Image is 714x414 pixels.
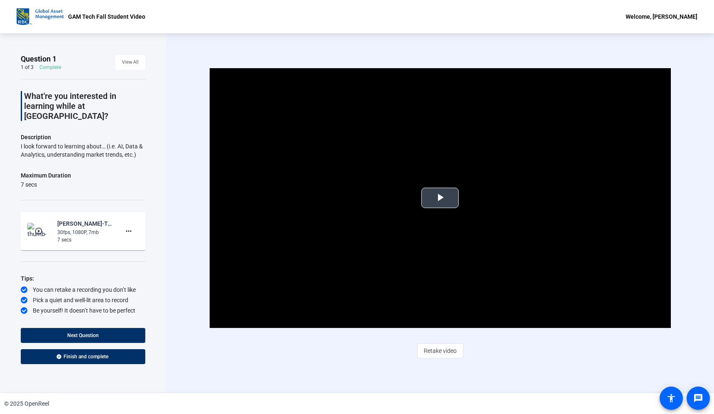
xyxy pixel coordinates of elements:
[57,219,113,229] div: [PERSON_NAME]-Tech town hall 2025-GAM Tech Fall Student Video-1758060872219-webcam
[210,68,671,328] div: Video Player
[27,223,52,239] img: thumb-nail
[21,142,145,159] div: I look forward to learning about… (i.e. AI, Data & Analytics, understanding market trends, etc.)
[21,54,56,64] span: Question 1
[626,12,697,22] div: Welcome, [PERSON_NAME]
[693,393,703,403] mat-icon: message
[57,229,113,236] div: 30fps, 1080P, 7mb
[417,343,463,358] button: Retake video
[115,55,145,70] button: View All
[666,393,676,403] mat-icon: accessibility
[21,286,145,294] div: You can retake a recording you don’t like
[21,349,145,364] button: Finish and complete
[21,274,145,283] div: Tips:
[124,226,134,236] mat-icon: more_horiz
[17,8,64,25] img: OpenReel logo
[421,188,459,208] button: Play Video
[64,353,108,360] span: Finish and complete
[21,306,145,315] div: Be yourself! It doesn’t have to be perfect
[21,170,71,180] div: Maximum Duration
[424,343,457,359] span: Retake video
[21,64,34,71] div: 1 of 3
[122,56,139,69] span: View All
[34,227,44,235] mat-icon: play_circle_outline
[57,236,113,244] div: 7 secs
[39,64,61,71] div: Complete
[21,328,145,343] button: Next Question
[21,180,71,189] div: 7 secs
[68,12,145,22] p: GAM Tech Fall Student Video
[21,296,145,304] div: Pick a quiet and well-lit area to record
[21,132,145,142] p: Description
[4,399,49,408] div: © 2025 OpenReel
[67,333,99,338] span: Next Question
[24,91,145,121] p: What're you interested in learning while at [GEOGRAPHIC_DATA]?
